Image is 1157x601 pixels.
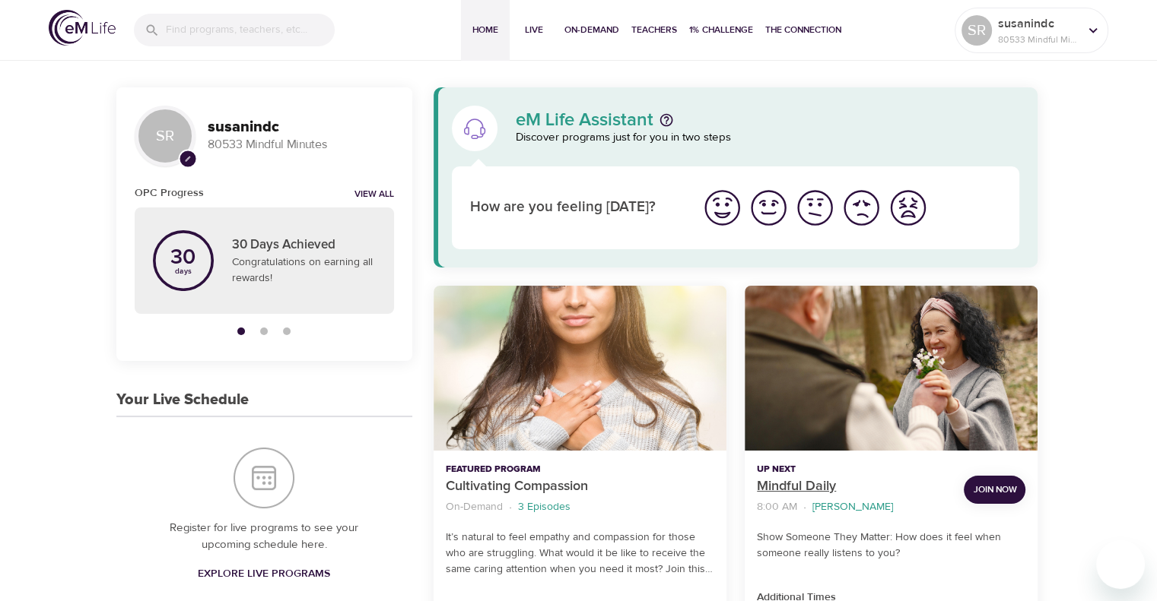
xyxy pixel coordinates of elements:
h3: Your Live Schedule [116,391,249,409]
p: 8:00 AM [757,499,797,515]
a: Explore Live Programs [192,560,336,588]
span: Live [516,22,552,38]
nav: breadcrumb [446,497,714,517]
div: SR [135,106,195,166]
span: Explore Live Programs [198,565,330,584]
p: 3 Episodes [518,499,571,515]
button: I'm feeling worst [885,185,931,231]
p: How are you feeling [DATE]? [470,197,681,219]
p: 30 Days Achieved [232,236,376,255]
span: Join Now [973,482,1016,498]
p: susanindc [998,14,1079,33]
img: Your Live Schedule [234,448,294,508]
span: Home [467,22,504,38]
p: eM Life Assistant [516,111,653,129]
img: good [748,187,790,229]
li: · [509,497,512,517]
p: Discover programs just for you in two steps [516,129,1020,147]
p: 80533 Mindful Minutes [208,136,394,153]
h3: susanindc [208,119,394,136]
a: View all notifications [354,188,394,201]
button: Cultivating Compassion [434,286,726,451]
button: I'm feeling great [699,185,745,231]
button: I'm feeling ok [792,185,838,231]
p: It’s natural to feel empathy and compassion for those who are struggling. What would it be like t... [446,530,714,577]
iframe: Button to launch messaging window [1096,540,1145,589]
p: 80533 Mindful Minutes [998,33,1079,46]
li: · [803,497,806,517]
p: days [170,268,195,274]
p: Show Someone They Matter: How does it feel when someone really listens to you? [757,530,1025,561]
p: Featured Program [446,463,714,476]
span: 1% Challenge [689,22,753,38]
img: logo [49,10,116,46]
span: Teachers [631,22,677,38]
h6: OPC Progress [135,185,204,201]
img: bad [841,187,882,229]
p: On-Demand [446,499,503,515]
img: ok [794,187,836,229]
button: I'm feeling bad [838,185,885,231]
p: [PERSON_NAME] [812,499,893,515]
button: I'm feeling good [745,185,792,231]
img: worst [887,187,929,229]
button: Mindful Daily [745,286,1038,451]
p: Congratulations on earning all rewards! [232,255,376,286]
span: On-Demand [564,22,619,38]
p: 30 [170,247,195,268]
p: Up Next [757,463,952,476]
button: Join Now [964,476,1025,504]
img: great [701,187,743,229]
p: Register for live programs to see your upcoming schedule here. [147,520,382,554]
input: Find programs, teachers, etc... [166,14,335,46]
p: Cultivating Compassion [446,476,714,497]
div: SR [962,15,992,46]
span: The Connection [765,22,841,38]
nav: breadcrumb [757,497,952,517]
img: eM Life Assistant [462,116,487,141]
p: Mindful Daily [757,476,952,497]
